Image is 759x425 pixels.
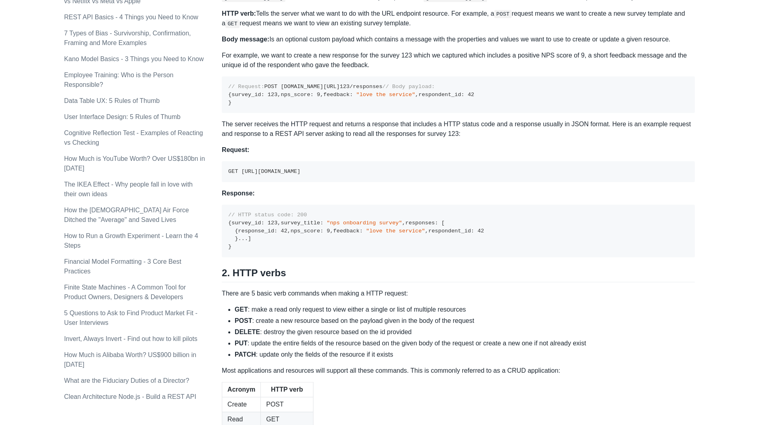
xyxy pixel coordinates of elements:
[235,305,695,314] li: : make a read only request to view either a single or list of multiple resources
[222,9,695,29] p: Tells the server what we want to do with the URL endpoint resource. For example, a request means ...
[64,155,205,172] a: How Much is YouTube Worth? Over US$180bn in [DATE]
[366,228,425,234] span: "love the service"
[261,397,313,412] td: POST
[235,339,695,348] li: : update the entire fields of the resource based on the given body of the request or create a new...
[320,228,323,234] span: :
[235,317,252,324] strong: POST
[382,84,435,90] span: // Body payload:
[235,340,248,347] strong: PUT
[235,228,238,234] span: {
[64,14,198,21] a: REST API Basics - 4 Things you Need to Know
[228,100,231,106] span: }
[468,92,474,98] span: 42
[327,220,402,226] span: "nps onboarding survey"
[64,97,160,104] a: Data Table UX: 5 Rules of Thumb
[64,351,196,368] a: How Much is Alibaba Worth? US$900 billion in [DATE]
[477,228,484,234] span: 42
[425,228,428,234] span: ,
[64,129,203,146] a: Cognitive Reflection Test - Examples of Reacting vs Checking
[356,92,415,98] span: "love the service"
[235,306,248,313] strong: GET
[225,20,239,28] code: GET
[64,72,174,88] a: Employee Training: Who is the Person Responsible?
[64,393,196,400] a: Clean Architecture Node.js - Build a REST API
[222,10,256,17] strong: HTTP verb:
[64,113,181,120] a: User Interface Design: 5 Rules of Thumb
[222,366,695,376] p: Most applications and resources will support all these commands. This is commonly referred to as ...
[261,382,313,397] th: HTTP verb
[228,92,231,98] span: {
[494,10,512,18] code: POST
[261,92,264,98] span: :
[235,316,695,326] li: : create a new resource based on the payload given in the body of the request
[320,220,323,226] span: :
[222,119,695,139] p: The server receives the HTTP request and returns a response that includes a HTTP status code and ...
[228,84,264,90] span: // Request:
[64,55,204,62] a: Kano Model Basics - 3 Things you Need to Know
[441,220,444,226] span: [
[415,92,418,98] span: ,
[64,207,189,223] a: How the [DEMOGRAPHIC_DATA] Air Force Ditched the "Average" and Saved Lives
[222,35,695,44] p: Is an optional custom payload which contains a message with the properties and values we want to ...
[268,220,277,226] span: 123
[222,190,255,197] strong: Response:
[248,236,251,242] span: ]
[274,228,277,234] span: :
[228,220,231,226] span: {
[471,228,474,234] span: :
[402,220,405,226] span: ,
[228,84,474,105] code: POST [DOMAIN_NAME][URL] /responses survey_id nps_score feedback respondent_id
[64,377,189,384] a: What are the Fiduciary Duties of a Director?
[277,220,280,226] span: ,
[330,228,333,234] span: ,
[235,236,238,242] span: }
[268,92,277,98] span: 123
[222,397,261,412] td: Create
[235,329,260,335] strong: DELETE
[317,92,320,98] span: 9
[340,84,349,90] span: 123
[222,146,249,153] strong: Request:
[64,181,193,197] a: The IKEA Effect - Why people fall in love with their own ideas
[435,220,438,226] span: :
[64,284,186,300] a: Finite State Machines - A Common Tool for Product Owners, Designers & Developers
[228,244,231,250] span: }
[64,310,198,326] a: 5 Questions to Ask to Find Product Market Fit - User Interviews
[222,289,695,298] p: There are 5 basic verb commands when making a HTTP request:
[222,382,261,397] th: Acronym
[359,228,362,234] span: :
[222,267,695,282] h2: 2. HTTP verbs
[64,30,191,46] a: 7 Types of Bias - Survivorship, Confirmation, Framing and More Examples
[461,92,464,98] span: :
[64,335,198,342] a: Invert, Always Invert - Find out how to kill pilots
[64,258,182,275] a: Financial Model Formatting - 3 Core Best Practices
[228,168,300,175] code: GET [URL][DOMAIN_NAME]
[287,228,291,234] span: ,
[277,92,280,98] span: ,
[320,92,323,98] span: ,
[261,220,264,226] span: :
[281,228,287,234] span: 42
[228,212,307,218] span: // HTTP status code: 200
[235,327,695,337] li: : destroy the given resource based on the id provided
[222,51,695,70] p: For example, we want to create a new response for the survey 123 which we captured which includes...
[235,351,256,358] strong: PATCH
[350,92,353,98] span: :
[228,212,484,250] code: survey_id survey_title responses response_id nps_score feedback respondent_id ...
[235,350,695,359] li: : update only the fields of the resource if it exists
[222,36,269,43] strong: Body message:
[310,92,313,98] span: :
[64,232,198,249] a: How to Run a Growth Experiment - Learn the 4 Steps
[327,228,330,234] span: 9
